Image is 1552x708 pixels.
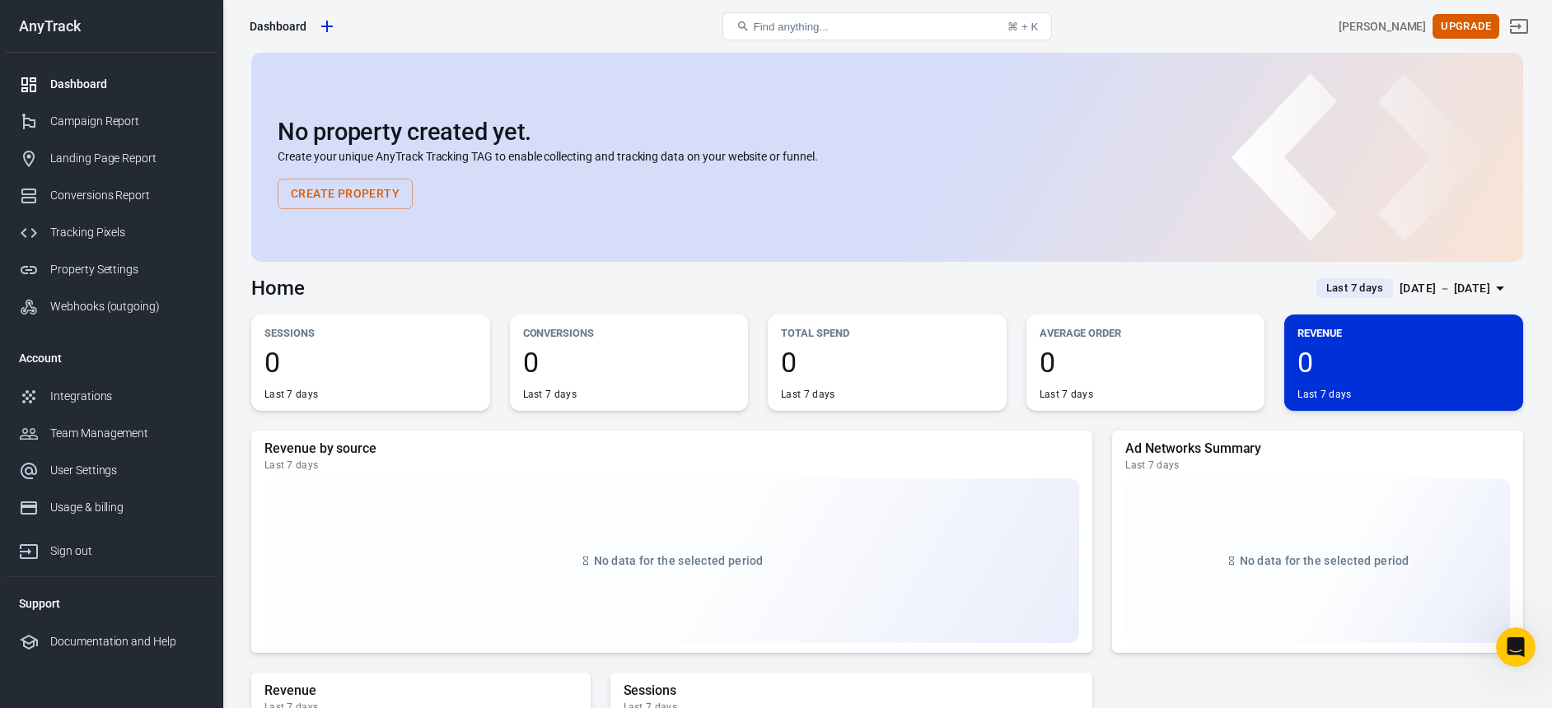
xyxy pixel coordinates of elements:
[50,499,203,516] div: Usage & billing
[264,324,477,342] p: Sessions
[6,489,217,526] a: Usage & billing
[624,682,1080,699] h5: Sessions
[1240,554,1409,567] span: No data for the selected period
[313,12,341,40] a: Create new property
[250,18,306,35] div: Dashboard
[1433,14,1499,40] button: Upgrade
[264,459,1079,472] div: Last 7 days
[1297,324,1510,342] p: Revenue
[278,119,1497,145] h2: No property created yet.
[50,633,203,650] div: Documentation and Help
[781,348,993,376] span: 0
[50,150,203,167] div: Landing Page Report
[50,113,203,130] div: Campaign Report
[278,179,413,209] button: Create Property
[6,251,217,288] a: Property Settings
[50,298,203,315] div: Webhooks (outgoing)
[264,682,577,699] h5: Revenue
[1499,7,1539,46] a: Sign out
[50,261,203,278] div: Property Settings
[6,214,217,251] a: Tracking Pixels
[6,66,217,103] a: Dashboard
[1400,278,1490,299] div: [DATE] － [DATE]
[1297,388,1351,401] div: Last 7 days
[6,103,217,140] a: Campaign Report
[50,425,203,442] div: Team Management
[1040,348,1252,376] span: 0
[1339,18,1426,35] div: Account id: 0HiXHFFi
[50,543,203,560] div: Sign out
[50,462,203,479] div: User Settings
[6,415,217,452] a: Team Management
[264,440,1079,457] h5: Revenue by source
[781,324,993,342] p: Total Spend
[6,140,217,177] a: Landing Page Report
[6,19,217,34] div: AnyTrack
[1303,275,1523,302] button: Last 7 days[DATE] － [DATE]
[6,452,217,489] a: User Settings
[753,21,828,33] span: Find anything...
[6,378,217,415] a: Integrations
[6,526,217,570] a: Sign out
[1040,324,1252,342] p: Average Order
[594,554,764,567] span: No data for the selected period
[50,224,203,241] div: Tracking Pixels
[264,348,477,376] span: 0
[523,324,736,342] p: Conversions
[1125,440,1510,457] h5: Ad Networks Summary
[251,277,305,300] h3: Home
[50,187,203,204] div: Conversions Report
[50,388,203,405] div: Integrations
[1125,459,1510,472] div: Last 7 days
[278,148,1497,165] p: Create your unique AnyTrack Tracking TAG to enable collecting and tracking data on your website o...
[722,12,1052,40] button: Find anything...⌘ + K
[6,338,217,378] li: Account
[50,76,203,93] div: Dashboard
[6,177,217,214] a: Conversions Report
[1297,348,1510,376] span: 0
[1496,627,1536,667] iframe: Intercom live chat
[6,288,217,325] a: Webhooks (outgoing)
[1320,280,1390,296] span: Last 7 days
[6,584,217,623] li: Support
[523,348,736,376] span: 0
[1007,21,1038,33] div: ⌘ + K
